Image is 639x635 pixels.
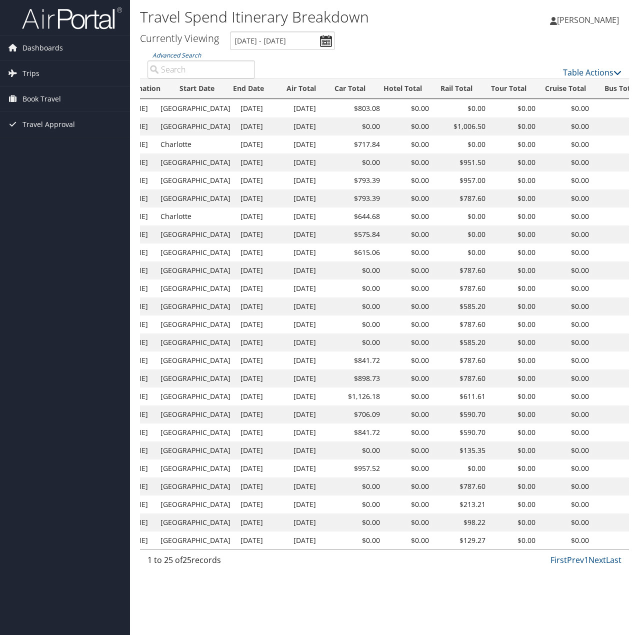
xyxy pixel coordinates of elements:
td: [GEOGRAPHIC_DATA] [155,441,235,459]
td: [GEOGRAPHIC_DATA] [155,459,235,477]
td: $0.00 [385,477,434,495]
td: $0.00 [540,297,594,315]
td: $615.06 [337,243,385,261]
td: $0.00 [337,261,385,279]
td: $0.00 [385,117,434,135]
td: [DATE] [288,135,337,153]
td: $0.00 [540,243,594,261]
td: [GEOGRAPHIC_DATA] [155,477,235,495]
td: $0.00 [540,153,594,171]
span: Travel Approval [22,112,75,137]
td: $0.00 [540,513,594,531]
td: [GEOGRAPHIC_DATA] [155,387,235,405]
td: [DATE] [235,135,288,153]
td: $0.00 [490,189,540,207]
td: $787.60 [434,189,490,207]
td: $585.20 [434,297,490,315]
td: [GEOGRAPHIC_DATA] [155,297,235,315]
td: $0.00 [540,261,594,279]
td: [GEOGRAPHIC_DATA] [155,225,235,243]
td: $0.00 [490,315,540,333]
td: $0.00 [540,189,594,207]
td: [DATE] [235,351,288,369]
td: $0.00 [385,369,434,387]
td: $0.00 [337,117,385,135]
th: Rail Total: activate to sort column ascending [431,79,481,98]
td: [DATE] [288,117,337,135]
td: $841.72 [337,351,385,369]
td: $129.27 [434,531,490,549]
div: 1 to 25 of records [147,554,255,571]
th: End Date: activate to sort column ascending [224,79,277,98]
td: $0.00 [337,441,385,459]
td: [GEOGRAPHIC_DATA] [155,99,235,117]
td: $0.00 [490,135,540,153]
th: Destination: activate to sort column ascending [111,79,170,98]
td: [DATE] [288,243,337,261]
td: $0.00 [385,99,434,117]
td: [DATE] [288,513,337,531]
td: $0.00 [490,459,540,477]
td: $0.00 [540,225,594,243]
td: $0.00 [490,495,540,513]
td: [DATE] [235,117,288,135]
td: [DATE] [235,495,288,513]
td: $0.00 [385,513,434,531]
td: [GEOGRAPHIC_DATA] [155,333,235,351]
td: [DATE] [235,153,288,171]
td: $0.00 [540,423,594,441]
td: [DATE] [235,423,288,441]
td: [DATE] [288,261,337,279]
td: $793.39 [337,171,385,189]
td: [DATE] [288,315,337,333]
td: $590.70 [434,405,490,423]
a: Last [606,554,621,565]
a: Table Actions [563,67,621,78]
td: $0.00 [434,243,490,261]
td: [DATE] [235,225,288,243]
td: $98.22 [434,513,490,531]
h1: Travel Spend Itinerary Breakdown [140,6,466,27]
td: $0.00 [434,99,490,117]
td: [DATE] [235,531,288,549]
td: [GEOGRAPHIC_DATA] [155,513,235,531]
td: [DATE] [288,153,337,171]
td: [DATE] [288,351,337,369]
td: $0.00 [385,261,434,279]
td: $0.00 [385,351,434,369]
td: [DATE] [235,387,288,405]
td: $135.35 [434,441,490,459]
a: Next [588,554,606,565]
td: $793.39 [337,189,385,207]
td: [DATE] [235,99,288,117]
td: $0.00 [540,171,594,189]
td: $957.52 [337,459,385,477]
td: $0.00 [490,171,540,189]
td: $0.00 [540,369,594,387]
td: [DATE] [235,279,288,297]
td: [GEOGRAPHIC_DATA] [155,351,235,369]
td: $0.00 [490,207,540,225]
td: $957.00 [434,171,490,189]
td: $803.08 [337,99,385,117]
td: [GEOGRAPHIC_DATA] [155,171,235,189]
td: $951.50 [434,153,490,171]
td: [DATE] [288,369,337,387]
td: [DATE] [235,477,288,495]
td: $213.21 [434,495,490,513]
a: Prev [567,554,584,565]
td: $0.00 [385,225,434,243]
td: $0.00 [490,387,540,405]
td: $0.00 [490,351,540,369]
td: $787.60 [434,279,490,297]
td: $0.00 [337,513,385,531]
td: $0.00 [540,459,594,477]
td: [DATE] [235,441,288,459]
td: [DATE] [288,531,337,549]
td: $0.00 [490,99,540,117]
input: Advanced Search [147,60,255,78]
td: $0.00 [490,441,540,459]
td: $787.60 [434,261,490,279]
td: [DATE] [235,333,288,351]
td: $0.00 [490,531,540,549]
